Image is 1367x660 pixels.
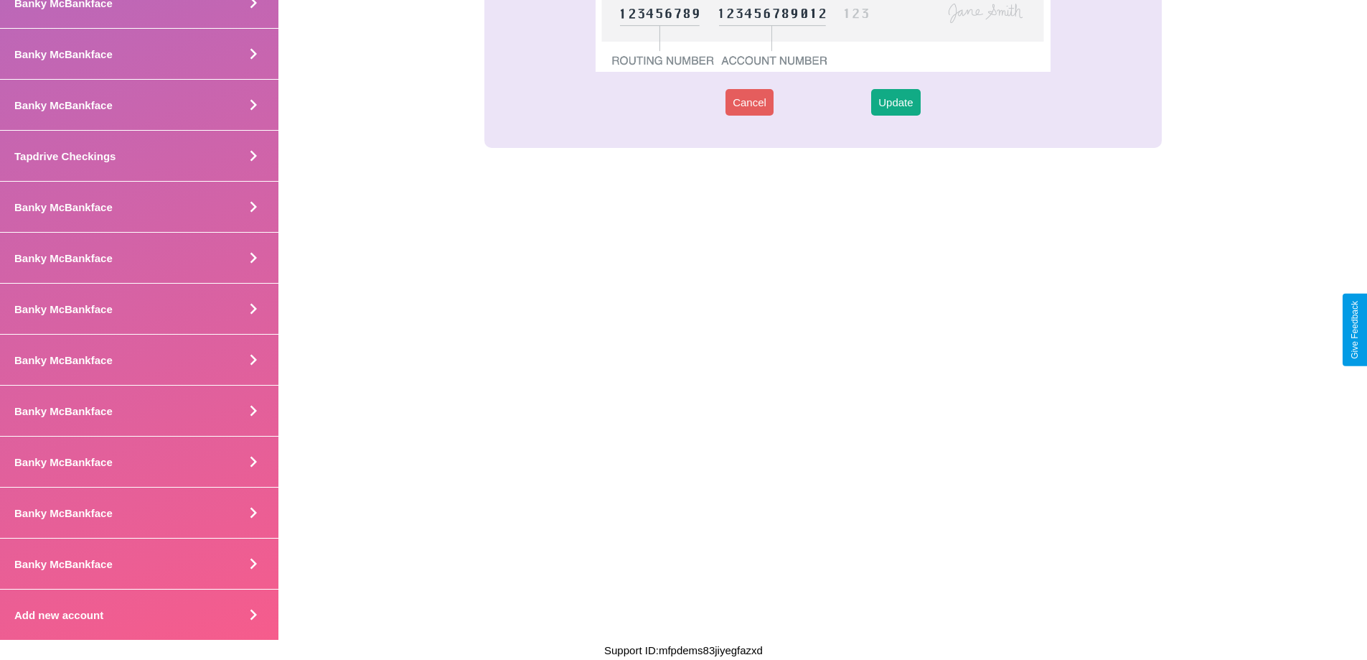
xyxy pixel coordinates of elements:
p: Support ID: mfpdems83jiyegfazxd [604,641,763,660]
button: Update [871,89,920,116]
h4: Banky McBankface [14,456,113,468]
h4: Banky McBankface [14,201,113,213]
h4: Banky McBankface [14,303,113,315]
button: Cancel [725,89,774,116]
h4: Banky McBankface [14,558,113,570]
div: Give Feedback [1350,301,1360,359]
h4: Banky McBankface [14,99,113,111]
h4: Banky McBankface [14,252,113,264]
h4: Add new account [14,609,103,621]
h4: Tapdrive Checkings [14,150,116,162]
h4: Banky McBankface [14,507,113,519]
h4: Banky McBankface [14,48,113,60]
h4: Banky McBankface [14,405,113,417]
h4: Banky McBankface [14,354,113,366]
